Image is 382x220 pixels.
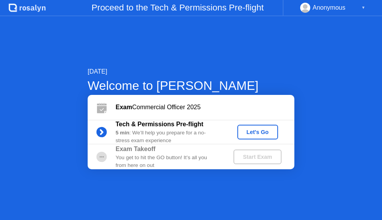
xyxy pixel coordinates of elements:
div: Anonymous [313,3,346,13]
div: Welcome to [PERSON_NAME] [88,76,294,95]
div: Start Exam [237,154,278,160]
div: Commercial Officer 2025 [116,103,294,112]
div: : We’ll help you prepare for a no-stress exam experience [116,129,221,145]
div: ▼ [361,3,365,13]
button: Start Exam [233,150,281,164]
div: [DATE] [88,67,294,76]
b: Exam [116,104,132,110]
button: Let's Go [237,125,278,139]
b: 5 min [116,130,130,136]
div: You get to hit the GO button! It’s all you from here on out [116,154,221,170]
b: Exam Takeoff [116,146,156,152]
div: Let's Go [240,129,275,135]
b: Tech & Permissions Pre-flight [116,121,203,127]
